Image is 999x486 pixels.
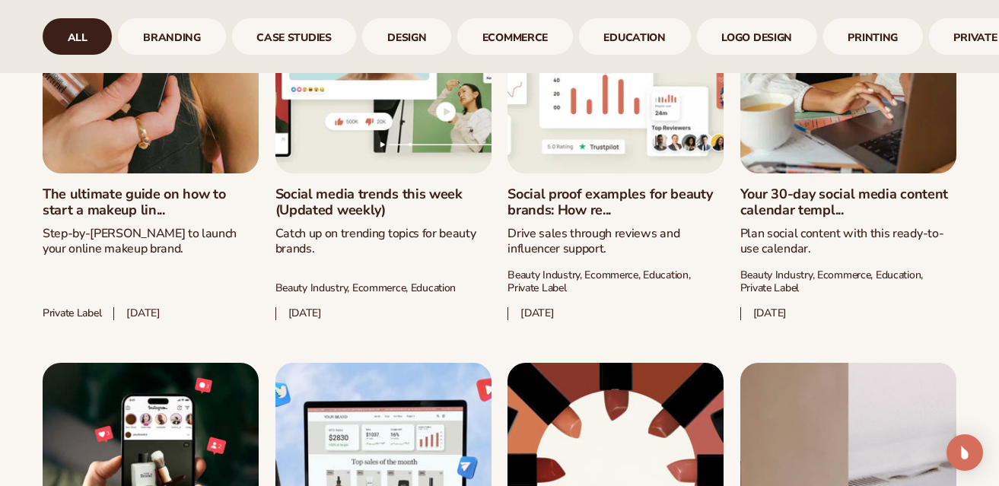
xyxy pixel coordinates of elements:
[697,18,817,55] a: logo design
[232,18,357,55] div: 3 / 9
[697,18,817,55] div: 7 / 9
[740,186,956,219] a: Your 30-day social media content calendar templ...
[507,186,724,219] a: Social proof examples for beauty brands: How re...
[362,18,451,55] div: 4 / 9
[362,18,451,55] a: design
[43,186,259,219] a: The ultimate guide on how to start a makeup lin...
[43,18,112,55] a: All
[118,18,225,55] a: branding
[457,18,573,55] a: ecommerce
[43,307,101,320] span: Private label
[823,18,923,55] div: 8 / 9
[232,18,357,55] a: case studies
[43,18,112,55] div: 1 / 9
[457,18,573,55] div: 5 / 9
[579,18,691,55] div: 6 / 9
[823,18,923,55] a: printing
[947,434,983,471] div: Open Intercom Messenger
[275,186,492,219] a: Social media trends this week (Updated weekly)
[118,18,225,55] div: 2 / 9
[579,18,691,55] a: Education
